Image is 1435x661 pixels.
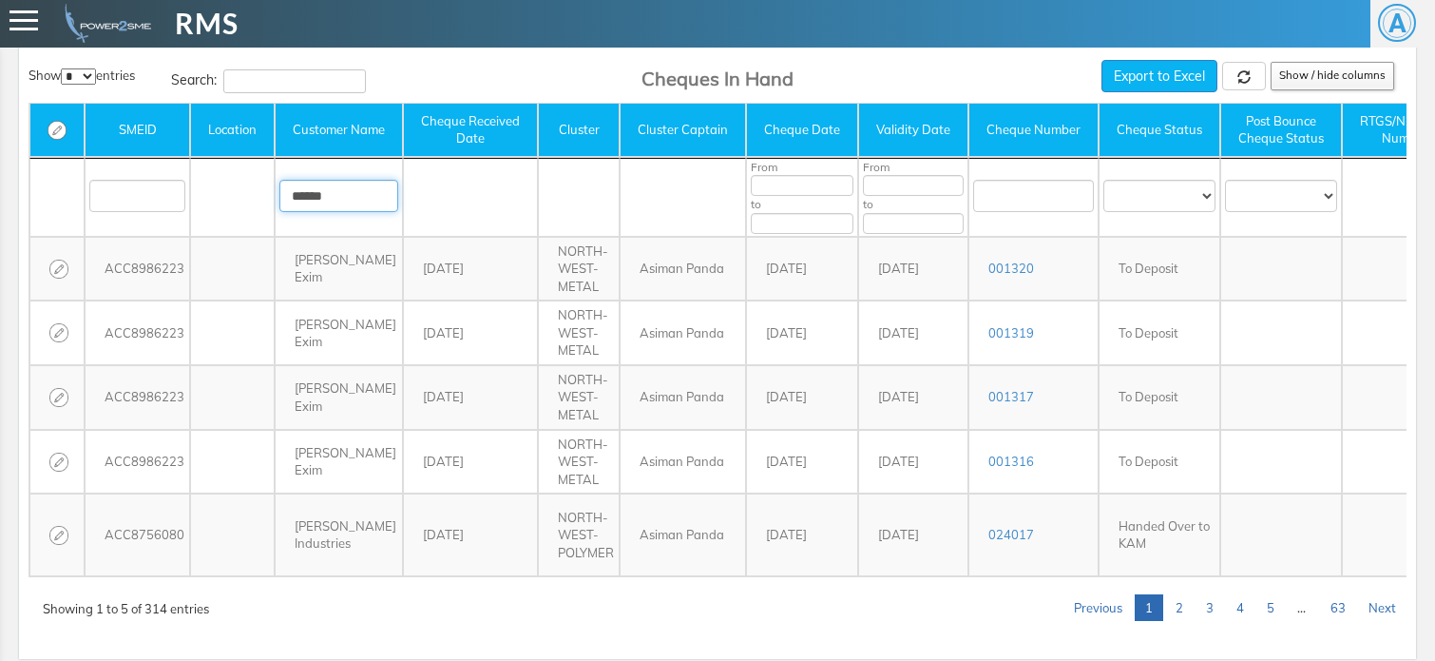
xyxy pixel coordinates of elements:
th: Cheque&nbsp;Received Date: activate to sort column ascending [403,104,538,159]
td: Handed Over to KAM [1099,494,1220,575]
th: Cluster: activate to sort column ascending [538,104,620,159]
a: 63 [1320,594,1356,622]
td: NORTH-WEST-METAL [538,365,620,430]
img: admin [57,4,151,43]
td: [DATE] [403,301,538,365]
td: NORTH-WEST-METAL [538,301,620,365]
td: ACC8986223 [85,301,190,365]
td: [DATE] [746,365,858,430]
a: 024017 [988,527,1034,542]
div: Showing 1 to 5 of 314 entries [43,592,209,618]
a: 001320 [988,261,1034,276]
td: [DATE] [858,430,968,495]
label: Show entries [29,67,135,85]
a: 001317 [988,389,1034,404]
td: [DATE] [403,365,538,430]
td: To Deposit [1099,237,1220,301]
span: A [1378,4,1416,42]
th: Cheque&nbsp;Number: activate to sort column ascending [968,104,1099,159]
td: [DATE] [858,301,968,365]
td: [DATE] [858,237,968,301]
th: : activate to sort column ascending [29,104,85,159]
td: [DATE] [746,494,858,575]
td: Asiman Panda [620,365,746,430]
td: [DATE] [403,494,538,575]
td: [PERSON_NAME] Industries [275,494,403,575]
td: [PERSON_NAME] Exim [275,430,403,495]
th: Customer&nbsp;Name: activate to sort column ascending [275,104,403,159]
td: [DATE] [858,365,968,430]
th: Cluster&nbsp;Captain: activate to sort column ascending [620,104,746,159]
td: Asiman Panda [620,430,746,495]
a: Next [1358,594,1406,622]
button: Show / hide columns [1271,62,1394,90]
td: Asiman Panda [620,301,746,365]
td: ACC8756080 [85,494,190,575]
td: [PERSON_NAME] Exim [275,237,403,301]
td: To Deposit [1099,365,1220,430]
a: 5 [1256,594,1285,622]
th: Cheque&nbsp;Date: activate to sort column ascending [746,104,858,159]
td: [DATE] [746,301,858,365]
td: [DATE] [858,494,968,575]
th: Cheque&nbsp;Status: activate to sort column ascending [1099,104,1220,159]
td: [DATE] [403,430,538,495]
button: Export to Excel [1101,60,1217,92]
th: SMEID: activate to sort column ascending [85,104,190,159]
td: [DATE] [746,430,858,495]
td: Asiman Panda [620,494,746,575]
th: Location: activate to sort column ascending [190,104,275,159]
input: Search: [223,69,366,93]
label: Search: [171,69,366,93]
a: 4 [1226,594,1254,622]
td: NORTH-WEST-POLYMER [538,494,620,575]
span: Show / hide columns [1279,68,1386,82]
td: ACC8986223 [85,430,190,495]
td: To Deposit [1099,430,1220,495]
select: Showentries [61,68,96,85]
span: From to [751,160,853,233]
td: NORTH-WEST-METAL [538,430,620,495]
td: Asiman Panda [620,237,746,301]
th: Post&nbsp;Bounce Cheque&nbsp;Status: activate to sort column ascending [1220,104,1342,159]
td: [PERSON_NAME] Exim [275,365,403,430]
a: 2 [1165,594,1194,622]
span: From to [863,160,964,233]
td: [DATE] [403,237,538,301]
span: … [1285,600,1318,615]
a: 001319 [988,325,1034,340]
a: 3 [1196,594,1224,622]
td: [DATE] [746,237,858,301]
a: 001316 [988,454,1034,469]
td: [PERSON_NAME] Exim [275,301,403,365]
a: 1 [1135,594,1163,622]
span: RMS [175,3,239,44]
th: Validity&nbsp;Date: activate to sort column ascending [858,104,968,159]
td: To Deposit [1099,301,1220,365]
a: Previous [1063,594,1133,622]
td: NORTH-WEST-METAL [538,237,620,301]
td: ACC8986223 [85,237,190,301]
td: ACC8986223 [85,365,190,430]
